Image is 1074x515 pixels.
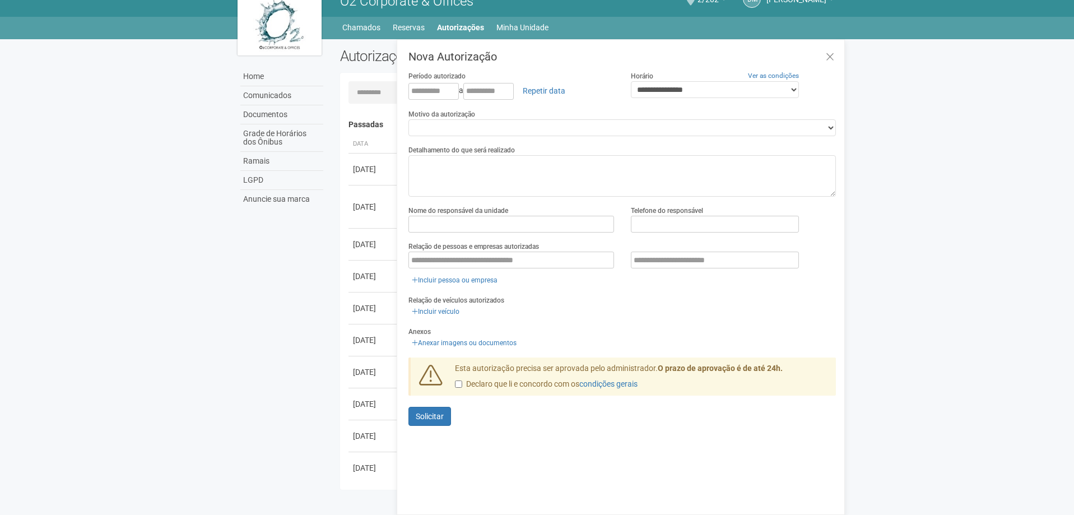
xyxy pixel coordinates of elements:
div: [DATE] [353,335,394,346]
div: [DATE] [353,201,394,212]
a: Repetir data [515,81,573,100]
h3: Nova Autorização [408,51,836,62]
a: Ver as condições [748,72,799,80]
label: Detalhamento do que será realizado [408,145,515,155]
label: Nome do responsável da unidade [408,206,508,216]
a: Chamados [342,20,380,35]
a: Grade de Horários dos Ônibus [240,124,323,152]
label: Telefone do responsável [631,206,703,216]
th: Data [348,135,399,154]
a: Incluir pessoa ou empresa [408,274,501,286]
label: Horário [631,71,653,81]
a: Autorizações [437,20,484,35]
a: LGPD [240,171,323,190]
div: [DATE] [353,164,394,175]
label: Motivo da autorização [408,109,475,119]
a: Incluir veículo [408,305,463,318]
strong: O prazo de aprovação é de até 24h. [658,364,783,373]
a: Comunicados [240,86,323,105]
label: Anexos [408,327,431,337]
button: Solicitar [408,407,451,426]
label: Relação de veículos autorizados [408,295,504,305]
h4: Passadas [348,120,829,129]
a: Reservas [393,20,425,35]
a: Anexar imagens ou documentos [408,337,520,349]
div: [DATE] [353,303,394,314]
a: Documentos [240,105,323,124]
a: condições gerais [579,379,638,388]
label: Relação de pessoas e empresas autorizadas [408,242,539,252]
label: Declaro que li e concordo com os [455,379,638,390]
a: Ramais [240,152,323,171]
div: [DATE] [353,462,394,474]
div: [DATE] [353,366,394,378]
a: Anuncie sua marca [240,190,323,208]
div: [DATE] [353,398,394,410]
div: [DATE] [353,271,394,282]
div: Esta autorização precisa ser aprovada pelo administrador. [447,363,836,396]
span: Solicitar [416,412,444,421]
a: Minha Unidade [496,20,548,35]
div: a [408,81,614,100]
label: Período autorizado [408,71,466,81]
h2: Autorizações [340,48,580,64]
a: Home [240,67,323,86]
div: [DATE] [353,239,394,250]
div: [DATE] [353,430,394,442]
input: Declaro que li e concordo com oscondições gerais [455,381,462,388]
